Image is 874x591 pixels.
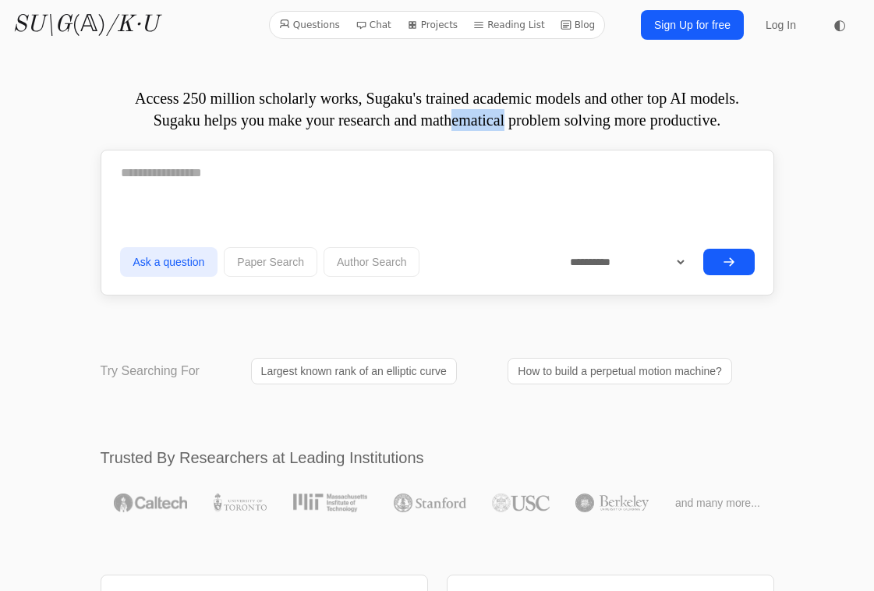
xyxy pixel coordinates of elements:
a: SU\G(𝔸)/K·U [12,11,158,39]
button: Ask a question [120,247,218,277]
button: Paper Search [224,247,317,277]
i: /K·U [106,13,158,37]
a: Projects [401,15,464,35]
a: How to build a perpetual motion machine? [508,358,732,384]
p: Try Searching For [101,362,200,380]
button: Author Search [324,247,420,277]
button: ◐ [824,9,855,41]
img: UC Berkeley [575,494,649,512]
a: Largest known rank of an elliptic curve [251,358,457,384]
img: University of Toronto [214,494,267,512]
a: Reading List [467,15,551,35]
img: Caltech [114,494,187,512]
i: SU\G [12,13,72,37]
a: Log In [756,11,805,39]
h2: Trusted By Researchers at Leading Institutions [101,447,774,469]
a: Blog [554,15,602,35]
span: and many more... [675,495,760,511]
img: MIT [293,494,367,512]
img: USC [492,494,549,512]
a: Questions [273,15,346,35]
a: Chat [349,15,398,35]
a: Sign Up for free [641,10,744,40]
p: Access 250 million scholarly works, Sugaku's trained academic models and other top AI models. Sug... [101,87,774,131]
img: Stanford [394,494,466,512]
span: ◐ [833,18,846,32]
